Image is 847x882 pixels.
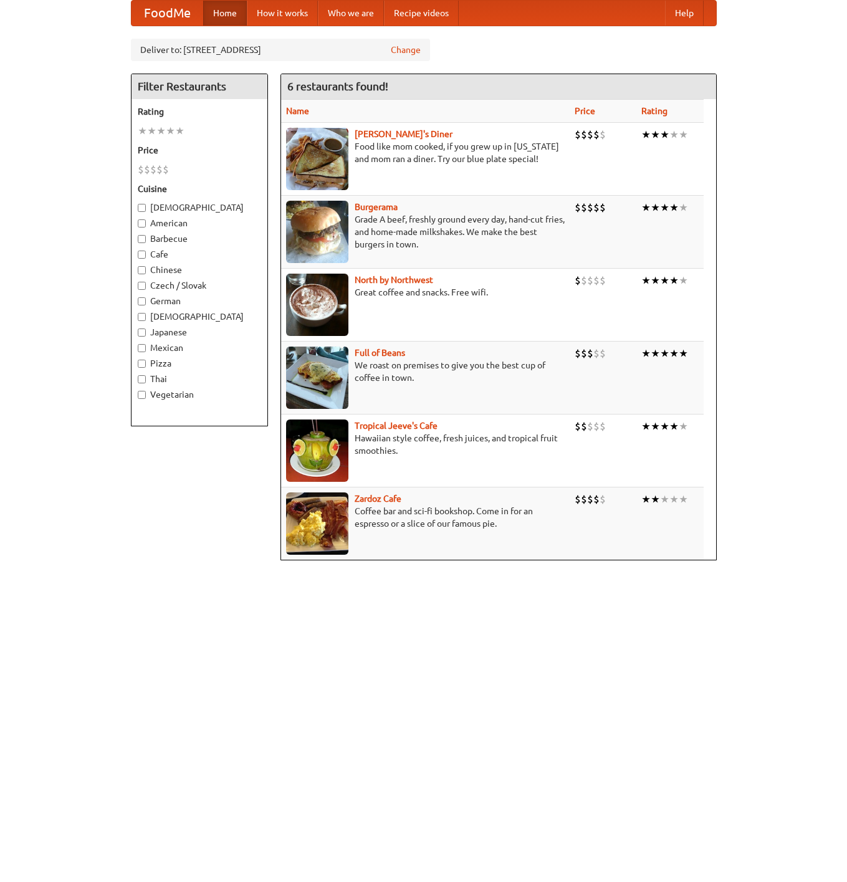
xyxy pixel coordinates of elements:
[575,419,581,433] li: $
[669,274,679,287] li: ★
[665,1,704,26] a: Help
[138,235,146,243] input: Barbecue
[660,419,669,433] li: ★
[150,163,156,176] li: $
[593,492,600,506] li: $
[660,492,669,506] li: ★
[641,274,651,287] li: ★
[651,128,660,141] li: ★
[641,347,651,360] li: ★
[175,124,184,138] li: ★
[138,219,146,228] input: American
[581,274,587,287] li: $
[581,419,587,433] li: $
[286,106,309,116] a: Name
[138,342,261,354] label: Mexican
[679,492,688,506] li: ★
[286,347,348,409] img: beans.jpg
[600,128,606,141] li: $
[679,201,688,214] li: ★
[138,297,146,305] input: German
[587,419,593,433] li: $
[203,1,247,26] a: Home
[138,310,261,323] label: [DEMOGRAPHIC_DATA]
[286,286,565,299] p: Great coffee and snacks. Free wifi.
[593,419,600,433] li: $
[679,347,688,360] li: ★
[651,492,660,506] li: ★
[575,106,595,116] a: Price
[147,124,156,138] li: ★
[669,201,679,214] li: ★
[587,347,593,360] li: $
[247,1,318,26] a: How it works
[600,274,606,287] li: $
[587,201,593,214] li: $
[581,492,587,506] li: $
[138,360,146,368] input: Pizza
[575,274,581,287] li: $
[581,347,587,360] li: $
[138,251,146,259] input: Cafe
[132,1,203,26] a: FoodMe
[575,201,581,214] li: $
[138,217,261,229] label: American
[138,391,146,399] input: Vegetarian
[600,419,606,433] li: $
[286,140,565,165] p: Food like mom cooked, if you grew up in [US_STATE] and mom ran a diner. Try our blue plate special!
[391,44,421,56] a: Change
[144,163,150,176] li: $
[575,347,581,360] li: $
[641,128,651,141] li: ★
[163,163,169,176] li: $
[287,80,388,92] ng-pluralize: 6 restaurants found!
[660,201,669,214] li: ★
[156,124,166,138] li: ★
[660,128,669,141] li: ★
[355,275,433,285] a: North by Northwest
[286,432,565,457] p: Hawaiian style coffee, fresh juices, and tropical fruit smoothies.
[355,348,405,358] a: Full of Beans
[600,201,606,214] li: $
[166,124,175,138] li: ★
[355,494,401,504] b: Zardoz Cafe
[138,357,261,370] label: Pizza
[286,419,348,482] img: jeeves.jpg
[641,106,668,116] a: Rating
[651,274,660,287] li: ★
[138,328,146,337] input: Japanese
[138,183,261,195] h5: Cuisine
[587,128,593,141] li: $
[138,144,261,156] h5: Price
[138,163,144,176] li: $
[138,124,147,138] li: ★
[138,388,261,401] label: Vegetarian
[669,347,679,360] li: ★
[286,492,348,555] img: zardoz.jpg
[355,202,398,212] a: Burgerama
[651,201,660,214] li: ★
[355,129,452,139] a: [PERSON_NAME]'s Diner
[679,274,688,287] li: ★
[593,201,600,214] li: $
[679,128,688,141] li: ★
[138,313,146,321] input: [DEMOGRAPHIC_DATA]
[138,375,146,383] input: Thai
[641,419,651,433] li: ★
[138,373,261,385] label: Thai
[593,274,600,287] li: $
[138,204,146,212] input: [DEMOGRAPHIC_DATA]
[651,419,660,433] li: ★
[286,505,565,530] p: Coffee bar and sci-fi bookshop. Come in for an espresso or a slice of our famous pie.
[138,248,261,261] label: Cafe
[587,274,593,287] li: $
[575,128,581,141] li: $
[587,492,593,506] li: $
[318,1,384,26] a: Who we are
[286,274,348,336] img: north.jpg
[138,279,261,292] label: Czech / Slovak
[138,201,261,214] label: [DEMOGRAPHIC_DATA]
